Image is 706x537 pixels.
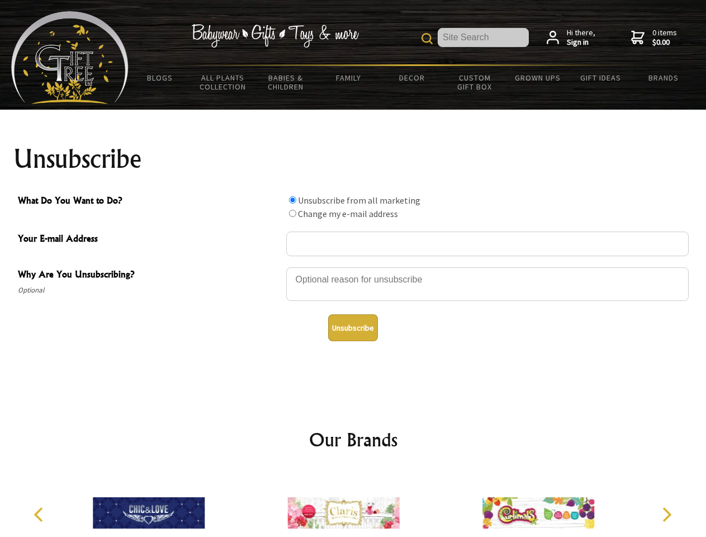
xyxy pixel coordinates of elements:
[18,232,281,248] span: Your E-mail Address
[286,232,689,256] input: Your E-mail Address
[18,267,281,284] span: Why Are You Unsubscribing?
[380,66,443,89] a: Decor
[547,28,595,48] a: Hi there,Sign in
[506,66,569,89] a: Grown Ups
[298,195,420,206] label: Unsubscribe from all marketing
[18,284,281,297] span: Optional
[11,11,129,104] img: Babyware - Gifts - Toys and more...
[438,28,529,47] input: Site Search
[421,33,433,44] img: product search
[254,66,318,98] a: Babies & Children
[18,194,281,210] span: What Do You Want to Do?
[652,27,677,48] span: 0 items
[28,502,53,527] button: Previous
[13,145,693,172] h1: Unsubscribe
[567,37,595,48] strong: Sign in
[298,208,398,219] label: Change my e-mail address
[22,426,684,453] h2: Our Brands
[192,66,255,98] a: All Plants Collection
[129,66,192,89] a: BLOGS
[318,66,381,89] a: Family
[567,28,595,48] span: Hi there,
[289,196,296,204] input: What Do You Want to Do?
[652,37,677,48] strong: $0.00
[191,24,359,48] img: Babywear - Gifts - Toys & more
[632,66,695,89] a: Brands
[654,502,679,527] button: Next
[286,267,689,301] textarea: Why Are You Unsubscribing?
[569,66,632,89] a: Gift Ideas
[289,210,296,217] input: What Do You Want to Do?
[328,314,378,341] button: Unsubscribe
[631,28,677,48] a: 0 items$0.00
[443,66,506,98] a: Custom Gift Box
